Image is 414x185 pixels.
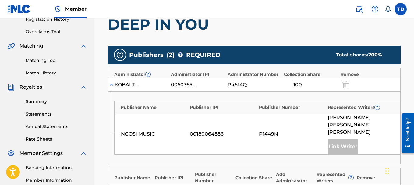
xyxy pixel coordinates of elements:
span: ? [146,72,150,77]
iframe: Chat Widget [384,156,414,185]
div: User Menu [395,3,407,15]
div: Collection Share [235,175,273,181]
a: Statements [26,111,87,117]
div: Remove [357,175,394,181]
div: Notifications [385,6,391,12]
div: 00180064886 [190,130,256,138]
div: NGOSI MUSIC [121,130,187,138]
a: Summary [26,98,87,105]
div: Total shares: [336,51,388,59]
img: help [371,5,379,13]
img: search [356,5,363,13]
h1: DEEP IN YOU [108,15,401,34]
span: ? [178,52,183,57]
img: Matching [7,42,15,50]
img: Member Settings [7,150,15,157]
img: expand [80,84,87,91]
div: Administrator Number [228,71,281,78]
a: Rate Sheets [26,136,87,142]
div: Administrator IPI [171,71,225,78]
span: REQUIRED [186,50,221,59]
div: Administrator [114,71,168,78]
span: Royalties [19,84,42,91]
div: Represented Writers [317,171,354,184]
div: Publisher IPI [190,104,256,111]
div: Remove [341,71,394,78]
img: publishers [116,51,124,59]
div: Drag [385,162,389,180]
img: MLC Logo [7,5,31,13]
a: Registration History [26,16,87,23]
div: P1449N [259,130,325,138]
img: expand [80,150,87,157]
a: Banking Information [26,165,87,171]
iframe: Resource Center [397,109,414,158]
span: Member Settings [19,150,63,157]
span: Publishers [129,50,164,59]
div: Publisher Number [195,171,232,184]
a: Match History [26,70,87,76]
img: expand [80,42,87,50]
span: 200 % [368,52,382,58]
span: [PERSON_NAME] [PERSON_NAME] [PERSON_NAME] [328,114,394,136]
div: Help [369,3,381,15]
div: Publisher Name [114,175,152,181]
img: Top Rightsholder [54,5,62,13]
span: ? [349,175,353,180]
a: Member Information [26,177,87,183]
img: expand-cell-toggle [108,82,115,88]
span: Matching [19,42,43,50]
span: Member [65,5,87,12]
div: Collection Share [284,71,338,78]
a: Overclaims Tool [26,29,87,35]
div: Publisher Name [121,104,187,111]
img: Royalties [7,84,15,91]
a: Public Search [353,3,365,15]
a: Matching Tool [26,57,87,64]
div: Publisher IPI [155,175,192,181]
a: Annual Statements [26,123,87,130]
span: ? [375,105,380,110]
div: Publisher Number [259,104,325,111]
span: ( 2 ) [167,50,175,59]
div: Represented Writers [328,104,394,111]
div: Add Administrator [276,171,313,184]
